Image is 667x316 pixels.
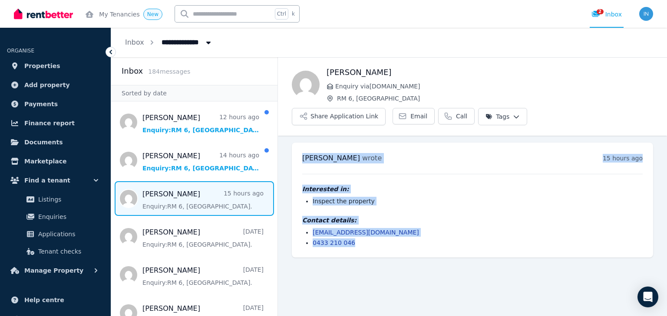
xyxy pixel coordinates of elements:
[456,112,467,121] span: Call
[327,66,653,78] h1: [PERSON_NAME]
[637,287,658,307] div: Open Intercom Messenger
[313,239,355,246] a: 0433 210 046
[142,113,259,134] a: [PERSON_NAME]12 hours agoEnquiry:RM 6, [GEOGRAPHIC_DATA].
[38,246,97,257] span: Tenant checks
[603,155,643,162] time: 15 hours ago
[485,112,509,121] span: Tags
[597,9,604,14] span: 2
[275,8,288,20] span: Ctrl
[142,189,264,211] a: [PERSON_NAME]15 hours agoEnquiry:RM 6, [GEOGRAPHIC_DATA].
[302,216,643,225] h4: Contact details:
[24,80,70,90] span: Add property
[639,7,653,21] img: info@museliving.com.au
[7,114,104,132] a: Finance report
[335,82,653,91] span: Enquiry via [DOMAIN_NAME]
[7,57,104,75] a: Properties
[24,175,70,186] span: Find a tenant
[111,28,227,57] nav: Breadcrumb
[410,112,427,121] span: Email
[292,71,320,98] img: Riccardo Re
[7,95,104,113] a: Payments
[14,7,73,20] img: RentBetter
[337,94,653,103] span: RM 6, [GEOGRAPHIC_DATA]
[24,61,60,71] span: Properties
[302,185,643,193] h4: Interested in:
[7,76,104,94] a: Add property
[38,212,97,222] span: Enquiries
[38,229,97,239] span: Applications
[24,99,58,109] span: Payments
[148,68,190,75] span: 184 message s
[142,265,264,287] a: [PERSON_NAME][DATE]Enquiry:RM 6, [GEOGRAPHIC_DATA].
[7,153,104,170] a: Marketplace
[24,137,63,147] span: Documents
[313,197,643,205] li: Inspect the property
[24,265,83,276] span: Manage Property
[24,156,66,166] span: Marketplace
[24,295,64,305] span: Help centre
[24,118,75,128] span: Finance report
[292,108,386,125] button: Share Application Link
[147,11,158,17] span: New
[10,243,100,260] a: Tenant checks
[142,151,259,173] a: [PERSON_NAME]14 hours agoEnquiry:RM 6, [GEOGRAPHIC_DATA].
[142,227,264,249] a: [PERSON_NAME][DATE]Enquiry:RM 6, [GEOGRAPHIC_DATA].
[111,85,277,101] div: Sorted by date
[292,10,295,17] span: k
[302,154,360,162] span: [PERSON_NAME]
[125,38,144,46] a: Inbox
[7,172,104,189] button: Find a tenant
[7,262,104,279] button: Manage Property
[438,108,475,124] a: Call
[7,48,34,54] span: ORGANISE
[362,154,382,162] span: wrote
[7,134,104,151] a: Documents
[10,225,100,243] a: Applications
[38,194,97,205] span: Listings
[591,10,622,19] div: Inbox
[478,108,527,125] button: Tags
[10,208,100,225] a: Enquiries
[10,191,100,208] a: Listings
[122,65,143,77] h2: Inbox
[393,108,435,124] a: Email
[313,229,419,236] a: [EMAIL_ADDRESS][DOMAIN_NAME]
[7,291,104,309] a: Help centre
